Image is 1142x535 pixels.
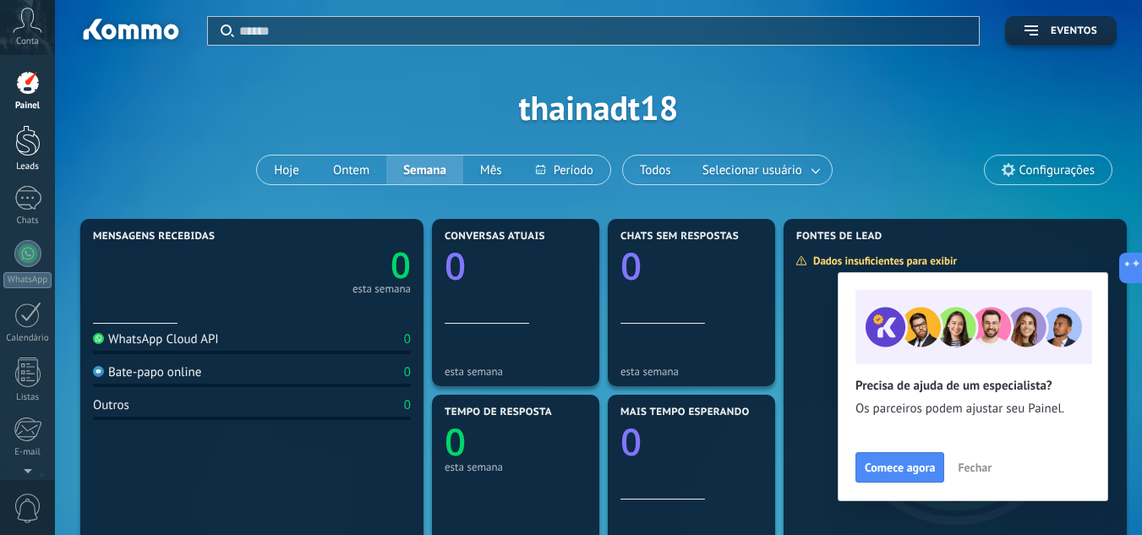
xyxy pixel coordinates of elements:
span: Fontes de lead [796,231,882,243]
span: Chats sem respostas [620,231,739,243]
text: 0 [445,240,466,291]
button: Semana [386,156,463,184]
span: Tempo de resposta [445,407,552,418]
div: WhatsApp Cloud API [93,331,219,347]
div: esta semana [620,365,762,378]
div: WhatsApp [3,272,52,288]
div: Dados insuficientes para exibir [795,254,969,268]
text: 0 [391,241,411,289]
span: Fechar [958,461,992,473]
button: Todos [623,156,688,184]
div: E-mail [3,447,52,458]
button: Período [519,156,610,184]
img: WhatsApp Cloud API [93,333,104,344]
button: Comece agora [855,452,944,483]
span: Comece agora [865,461,935,473]
div: Listas [3,392,52,403]
a: 0 [252,241,411,289]
div: Outros [93,397,129,413]
div: 0 [404,364,411,380]
span: Configurações [1019,163,1095,177]
span: Conversas atuais [445,231,545,243]
button: Fechar [950,455,999,480]
div: esta semana [352,285,411,293]
button: Hoje [257,156,316,184]
span: Selecionar usuário [699,159,806,182]
div: 0 [404,397,411,413]
img: Bate-papo online [93,366,104,377]
span: Mensagens recebidas [93,231,215,243]
div: Chats [3,216,52,227]
span: Os parceiros podem ajustar seu Painel. [855,401,1090,418]
div: Bate-papo online [93,364,201,380]
div: 0 [404,331,411,347]
text: 0 [620,240,642,291]
div: Leads [3,161,52,172]
div: Calendário [3,333,52,344]
span: Eventos [1051,25,1097,37]
button: Ontem [316,156,386,184]
text: 0 [445,416,466,467]
text: 0 [620,416,642,467]
div: Painel [3,101,52,112]
button: Selecionar usuário [688,156,832,184]
h2: Precisa de ajuda de um especialista? [855,378,1090,394]
div: esta semana [445,365,587,378]
span: Conta [16,36,39,47]
button: Mês [463,156,519,184]
div: esta semana [445,461,587,473]
button: Eventos [1005,16,1117,46]
span: Mais tempo esperando [620,407,750,418]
